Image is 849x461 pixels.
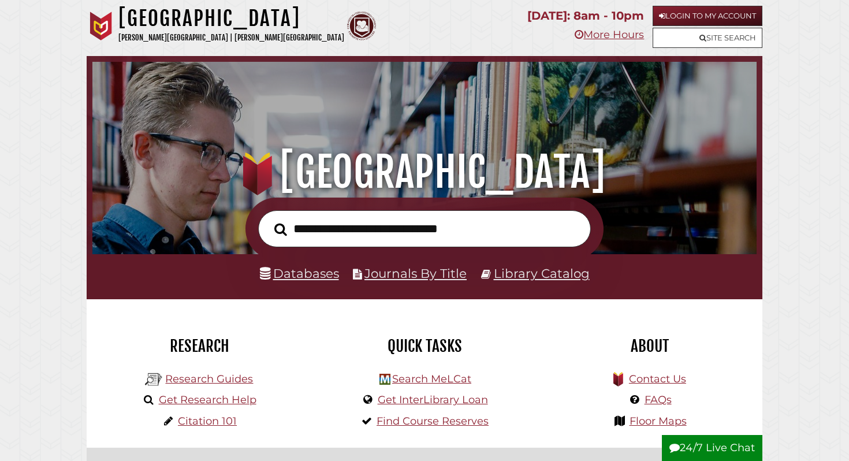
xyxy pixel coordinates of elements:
p: [PERSON_NAME][GEOGRAPHIC_DATA] | [PERSON_NAME][GEOGRAPHIC_DATA] [118,31,344,44]
a: Get Research Help [159,393,256,406]
a: Site Search [653,28,762,48]
h2: Research [95,336,303,356]
a: Floor Maps [630,415,687,427]
a: Research Guides [165,373,253,385]
a: More Hours [575,28,644,41]
a: Login to My Account [653,6,762,26]
button: Search [269,220,293,239]
h2: About [546,336,754,356]
img: Hekman Library Logo [145,371,162,388]
h1: [GEOGRAPHIC_DATA] [118,6,344,31]
p: [DATE]: 8am - 10pm [527,6,644,26]
i: Search [274,222,287,236]
h2: Quick Tasks [321,336,528,356]
a: Journals By Title [364,266,467,281]
img: Hekman Library Logo [379,374,390,385]
a: Contact Us [629,373,686,385]
a: Library Catalog [494,266,590,281]
a: Citation 101 [178,415,237,427]
img: Calvin Theological Seminary [347,12,376,40]
a: Search MeLCat [392,373,471,385]
h1: [GEOGRAPHIC_DATA] [105,147,744,198]
a: Get InterLibrary Loan [378,393,488,406]
a: FAQs [645,393,672,406]
img: Calvin University [87,12,116,40]
a: Databases [260,266,339,281]
a: Find Course Reserves [377,415,489,427]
